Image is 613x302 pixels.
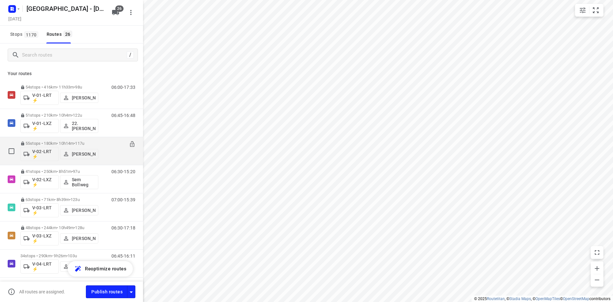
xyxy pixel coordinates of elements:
span: 128u [75,225,84,230]
a: Stadia Maps [509,297,531,301]
span: 26 [64,31,72,37]
a: OpenMapTiles [535,297,560,301]
h5: Project date [6,15,24,22]
span: Reoptimize routes [85,265,126,273]
span: • [74,141,75,146]
li: © 2025 , © , © © contributors [474,297,610,301]
div: Driver app settings [127,288,135,296]
div: / [127,51,134,58]
button: [PERSON_NAME] [60,205,98,215]
input: Search routes [22,50,127,60]
p: 51 stops • 210km • 10h4m [20,113,98,118]
button: Reoptimize routes [68,261,133,276]
span: • [74,85,75,89]
span: 122u [73,113,82,118]
span: 103u [68,253,77,258]
div: small contained button group [575,4,603,17]
p: 54 stops • 416km • 11h33m [20,85,98,89]
p: V-04-LRT ⚡ [32,261,56,272]
p: Sem Bollweg [72,177,95,187]
span: Stops [10,30,40,38]
p: [PERSON_NAME] [72,208,95,213]
button: 26 [109,6,122,19]
button: Map settings [576,4,589,17]
button: Unlock route [129,141,135,148]
button: V-03-LRT ⚡ [20,203,59,217]
button: More [125,6,137,19]
p: 06:00-17:33 [111,85,135,90]
button: V-02-LRT ⚡ [20,147,59,161]
a: OpenStreetMap [563,297,589,301]
button: V-01-LRT ⚡ [20,91,59,105]
button: Fit zoom [589,4,602,17]
p: V-01-LXZ ⚡ [32,121,56,131]
p: 07:00-15:39 [111,197,135,202]
button: [PERSON_NAME] [60,149,98,159]
p: 22. [PERSON_NAME] [72,121,95,131]
button: 22. [PERSON_NAME] [60,119,98,133]
span: • [72,169,73,174]
p: V-01-LRT ⚡ [32,93,56,103]
span: • [66,253,68,258]
p: V-03-LRT ⚡ [32,205,56,215]
p: 63 stops • 71km • 8h39m [20,197,98,202]
button: Sem Bollweg [60,175,98,189]
p: 48 stops • 244km • 10h49m [20,225,98,230]
span: 1170 [24,31,38,38]
p: 06:30-15:20 [111,169,135,174]
p: [PERSON_NAME] [72,95,95,100]
button: Publish routes [86,285,127,298]
button: V-02-LXZ ⚡ [20,175,59,189]
button: [PERSON_NAME] [60,93,98,103]
span: • [74,225,75,230]
span: Publish routes [91,288,123,296]
p: 55 stops • 180km • 10h14m [20,141,98,146]
span: • [72,113,73,118]
span: • [69,197,71,202]
p: 06:30-17:18 [111,225,135,230]
h5: Rename [24,4,107,14]
span: 26 [115,5,124,12]
p: V-02-LXZ ⚡ [32,177,56,187]
span: 98u [75,85,82,89]
button: V-04-LRT ⚡ [20,259,59,274]
p: 06:45-16:11 [111,253,135,259]
p: [PERSON_NAME] [72,236,95,241]
div: Routes [47,30,74,38]
p: Your routes [8,70,135,77]
button: [PERSON_NAME] [60,261,98,272]
p: V-02-LRT ⚡ [32,149,56,159]
p: [PERSON_NAME] [72,151,95,157]
p: 41 stops • 250km • 8h51m [20,169,98,174]
p: 34 stops • 290km • 9h26m [20,253,98,258]
span: 97u [73,169,79,174]
p: All routes are assigned. [19,289,65,294]
button: [PERSON_NAME] [60,233,98,244]
span: 117u [75,141,84,146]
button: V-01-LXZ ⚡ [20,119,59,133]
span: 123u [71,197,80,202]
button: V-03-LXZ ⚡ [20,231,59,245]
a: Routetitan [487,297,505,301]
span: Select [5,145,18,158]
p: 06:45-16:48 [111,113,135,118]
p: V-03-LXZ ⚡ [32,233,56,244]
